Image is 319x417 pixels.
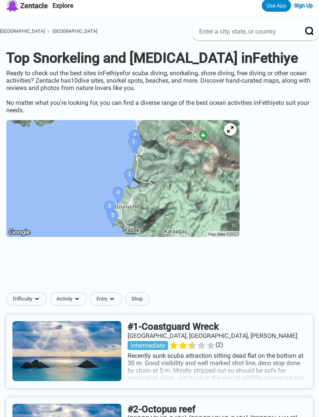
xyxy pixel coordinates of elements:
[6,50,313,67] h1: Top Snorkeling and [MEDICAL_DATA] in Fethiye
[6,293,50,306] button: Difficultydropdown caret
[6,120,240,237] img: Fethiye dive site map
[53,29,97,34] a: [GEOGRAPHIC_DATA]
[13,296,32,302] span: Difficulty
[96,296,107,302] span: Entry
[50,293,90,306] button: Activitydropdown caret
[48,29,49,34] span: ›
[56,296,72,302] span: Activity
[20,2,48,10] span: Zentacle
[90,293,125,306] button: Entrydropdown caret
[125,293,149,306] a: Shop
[294,3,313,9] a: Sign Up
[53,2,74,10] a: Explore
[74,296,80,302] img: dropdown caret
[109,296,115,302] img: dropdown caret
[34,296,40,302] img: dropdown caret
[159,8,311,134] iframe: Dialogfeld „Über Google anmelden“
